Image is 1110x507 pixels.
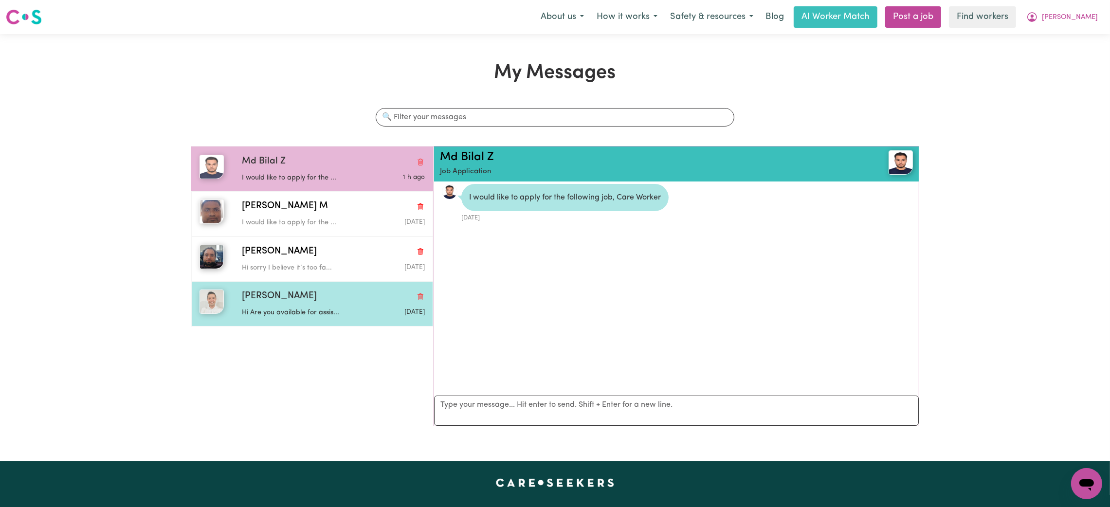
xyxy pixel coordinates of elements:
img: Ulises Emiliano R [200,290,224,314]
button: Delete conversation [416,290,425,303]
span: Md Bilal Z [242,155,286,169]
span: Message sent on August 5, 2025 [404,219,425,225]
a: Md Bilal Z [440,151,494,163]
a: Find workers [949,6,1016,28]
p: Job Application [440,166,834,178]
a: Blog [760,6,790,28]
button: About us [534,7,590,27]
button: Delete conversation [416,155,425,168]
div: I would like to apply for the following job, Care Worker [461,184,669,211]
p: Hi Are you available for assis... [242,308,364,318]
button: Ulises Emiliano R[PERSON_NAME]Delete conversationHi Are you available for assis...Message sent on... [191,281,433,326]
a: Careseekers home page [496,479,614,487]
a: Md Bilal Z [834,150,913,175]
button: Mohammad Shipon M[PERSON_NAME] MDelete conversationI would like to apply for the ...Message sent ... [191,191,433,236]
span: [PERSON_NAME] M [242,199,328,214]
span: [PERSON_NAME] [1042,12,1098,23]
p: I would like to apply for the ... [242,173,364,183]
span: [PERSON_NAME] [242,290,317,304]
button: Delete conversation [416,245,425,258]
img: Mohammad Shipon M [200,199,224,224]
span: Message sent on September 1, 2025 [403,174,425,181]
button: Delete conversation [416,200,425,213]
a: View Md Bilal Z's profile [442,184,457,199]
p: I would like to apply for the ... [242,217,364,228]
a: AI Worker Match [794,6,877,28]
h1: My Messages [191,61,919,85]
span: Message sent on August 5, 2025 [404,264,425,271]
img: 29FA2EF9F38D42EFF676F524D9494E5D_avatar_blob [442,184,457,199]
div: [DATE] [461,211,669,222]
a: Careseekers logo [6,6,42,28]
span: Message sent on August 5, 2025 [404,309,425,315]
img: Md Bilal Z [200,155,224,179]
button: How it works [590,7,664,27]
button: Ahmad S[PERSON_NAME]Delete conversationHi sorry I believe it’s too fa...Message sent on August 5,... [191,236,433,281]
input: 🔍 Filter your messages [376,108,734,127]
img: Ahmad S [200,245,224,269]
button: Safety & resources [664,7,760,27]
img: Careseekers logo [6,8,42,26]
img: View Md Bilal Z's profile [889,150,913,175]
iframe: Button to launch messaging window, conversation in progress [1071,468,1102,499]
button: My Account [1020,7,1104,27]
p: Hi sorry I believe it’s too fa... [242,263,364,273]
button: Md Bilal ZMd Bilal ZDelete conversationI would like to apply for the ...Message sent on September... [191,146,433,191]
span: [PERSON_NAME] [242,245,317,259]
a: Post a job [885,6,941,28]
